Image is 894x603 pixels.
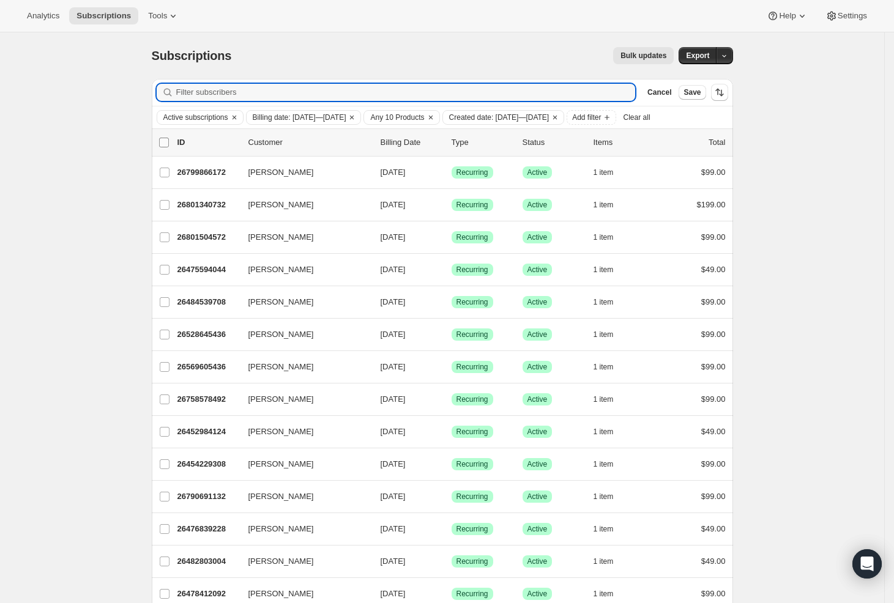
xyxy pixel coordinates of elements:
[594,265,614,275] span: 1 item
[148,11,167,21] span: Tools
[177,358,726,375] div: 26569605436[PERSON_NAME][DATE]SuccessRecurringSuccessActive1 item$99.00
[624,113,650,122] span: Clear all
[527,362,548,372] span: Active
[157,111,228,124] button: Active subscriptions
[456,427,488,437] span: Recurring
[177,553,726,570] div: 26482803004[PERSON_NAME][DATE]SuccessRecurringSuccessActive1 item$49.00
[701,427,726,436] span: $49.00
[177,523,239,535] p: 26476839228
[346,111,358,124] button: Clear
[177,361,239,373] p: 26569605436
[381,297,406,306] span: [DATE]
[177,199,239,211] p: 26801340732
[177,264,239,276] p: 26475594044
[527,168,548,177] span: Active
[177,231,239,243] p: 26801504572
[594,229,627,246] button: 1 item
[381,394,406,404] span: [DATE]
[527,492,548,501] span: Active
[527,265,548,275] span: Active
[364,111,424,124] button: Any 10 Products
[177,426,239,438] p: 26452984124
[443,111,549,124] button: Created date: Jul 27, 2025—Aug 11, 2025
[594,326,627,343] button: 1 item
[701,232,726,242] span: $99.00
[527,427,548,437] span: Active
[177,326,726,343] div: 26528645436[PERSON_NAME][DATE]SuccessRecurringSuccessActive1 item$99.00
[594,585,627,602] button: 1 item
[594,136,655,149] div: Items
[594,557,614,566] span: 1 item
[594,553,627,570] button: 1 item
[177,229,726,246] div: 26801504572[PERSON_NAME][DATE]SuccessRecurringSuccessActive1 item$99.00
[177,588,239,600] p: 26478412092
[456,330,488,339] span: Recurring
[594,358,627,375] button: 1 item
[381,524,406,533] span: [DATE]
[241,487,363,506] button: [PERSON_NAME]
[248,166,314,179] span: [PERSON_NAME]
[177,391,726,408] div: 26758578492[PERSON_NAME][DATE]SuccessRecurringSuccessActive1 item$99.00
[594,330,614,339] span: 1 item
[241,260,363,279] button: [PERSON_NAME]
[701,330,726,339] span: $99.00
[620,51,666,61] span: Bulk updates
[527,459,548,469] span: Active
[449,113,549,122] span: Created date: [DATE]—[DATE]
[594,297,614,307] span: 1 item
[253,113,346,122] span: Billing date: [DATE]—[DATE]
[152,49,232,62] span: Subscriptions
[241,390,363,409] button: [PERSON_NAME]
[177,423,726,440] div: 26452984124[PERSON_NAME][DATE]SuccessRecurringSuccessActive1 item$49.00
[701,589,726,598] span: $99.00
[456,557,488,566] span: Recurring
[456,232,488,242] span: Recurring
[679,47,717,64] button: Export
[241,325,363,344] button: [PERSON_NAME]
[381,200,406,209] span: [DATE]
[613,47,674,64] button: Bulk updates
[594,391,627,408] button: 1 item
[76,11,131,21] span: Subscriptions
[697,200,726,209] span: $199.00
[241,519,363,539] button: [PERSON_NAME]
[594,423,627,440] button: 1 item
[647,87,671,97] span: Cancel
[527,297,548,307] span: Active
[594,488,627,505] button: 1 item
[456,265,488,275] span: Recurring
[241,228,363,247] button: [PERSON_NAME]
[381,557,406,566] span: [DATE]
[527,524,548,534] span: Active
[177,261,726,278] div: 26475594044[PERSON_NAME][DATE]SuccessRecurringSuccessActive1 item$49.00
[701,297,726,306] span: $99.00
[248,199,314,211] span: [PERSON_NAME]
[701,524,726,533] span: $49.00
[27,11,59,21] span: Analytics
[572,113,601,122] span: Add filter
[527,232,548,242] span: Active
[452,136,513,149] div: Type
[177,328,239,341] p: 26528645436
[594,261,627,278] button: 1 item
[425,111,437,124] button: Clear
[701,168,726,177] span: $99.00
[241,357,363,377] button: [PERSON_NAME]
[701,557,726,566] span: $49.00
[594,520,627,538] button: 1 item
[370,113,424,122] span: Any 10 Products
[701,459,726,468] span: $99.00
[567,110,616,125] button: Add filter
[594,294,627,311] button: 1 item
[20,7,67,24] button: Analytics
[527,557,548,566] span: Active
[177,164,726,181] div: 26799866172[PERSON_NAME][DATE]SuccessRecurringSuccessActive1 item$99.00
[594,427,614,437] span: 1 item
[759,7,815,24] button: Help
[456,297,488,307] span: Recurring
[248,490,314,503] span: [PERSON_NAME]
[711,84,728,101] button: Sort the results
[381,362,406,371] span: [DATE]
[248,264,314,276] span: [PERSON_NAME]
[381,330,406,339] span: [DATE]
